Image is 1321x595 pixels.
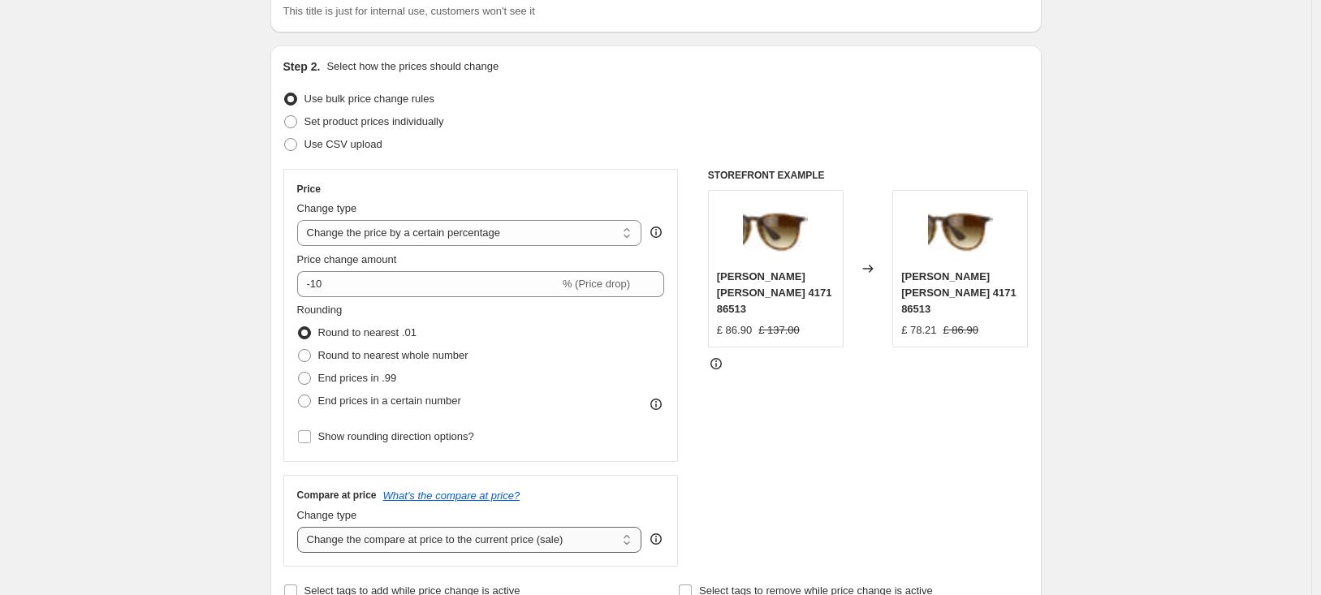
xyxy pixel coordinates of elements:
[297,509,357,521] span: Change type
[283,5,535,17] span: This title is just for internal use, customers won't see it
[304,138,382,150] span: Use CSV upload
[283,58,321,75] h2: Step 2.
[717,270,832,315] span: [PERSON_NAME] [PERSON_NAME] 4171 86513
[648,531,664,547] div: help
[297,202,357,214] span: Change type
[297,489,377,502] h3: Compare at price
[297,183,321,196] h3: Price
[318,326,417,338] span: Round to nearest .01
[943,324,978,336] span: £ 86.90
[297,253,397,265] span: Price change amount
[717,324,752,336] span: £ 86.90
[708,169,1029,182] h6: STOREFRONT EXAMPLE
[648,224,664,240] div: help
[743,199,808,264] img: ray-ban-erika-4171-86513-hd-1_80x.jpg
[318,430,474,442] span: Show rounding direction options?
[758,324,800,336] span: £ 137.00
[928,199,993,264] img: ray-ban-erika-4171-86513-hd-1_80x.jpg
[318,372,397,384] span: End prices in .99
[383,489,520,502] button: What's the compare at price?
[304,115,444,127] span: Set product prices individually
[318,395,461,407] span: End prices in a certain number
[901,324,936,336] span: £ 78.21
[563,278,630,290] span: % (Price drop)
[297,304,343,316] span: Rounding
[901,270,1017,315] span: [PERSON_NAME] [PERSON_NAME] 4171 86513
[326,58,499,75] p: Select how the prices should change
[297,271,559,297] input: -15
[318,349,468,361] span: Round to nearest whole number
[304,93,434,105] span: Use bulk price change rules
